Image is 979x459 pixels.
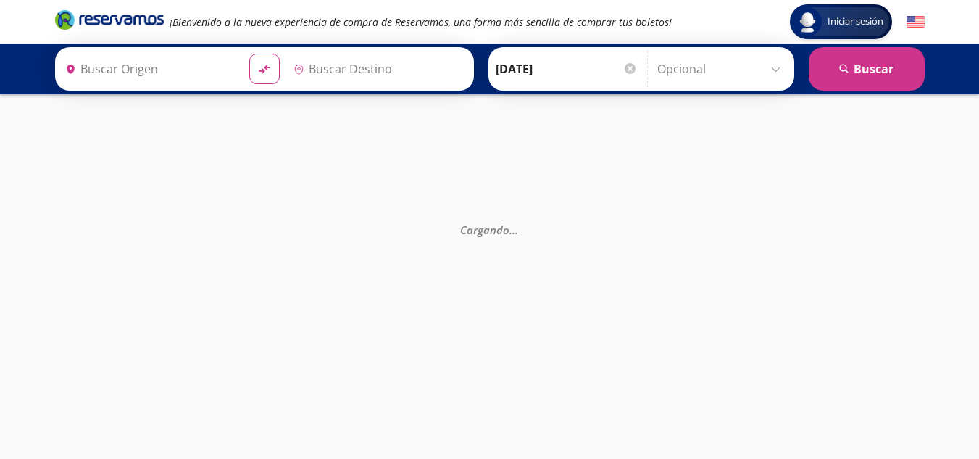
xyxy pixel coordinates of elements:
em: Cargando [460,222,518,236]
em: ¡Bienvenido a la nueva experiencia de compra de Reservamos, una forma más sencilla de comprar tus... [170,15,672,29]
button: Buscar [809,47,925,91]
input: Opcional [657,51,787,87]
button: English [907,13,925,31]
input: Elegir Fecha [496,51,638,87]
a: Brand Logo [55,9,164,35]
input: Buscar Origen [59,51,238,87]
i: Brand Logo [55,9,164,30]
input: Buscar Destino [288,51,466,87]
span: . [515,222,518,236]
span: . [512,222,515,236]
span: . [509,222,512,236]
span: Iniciar sesión [822,15,889,29]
